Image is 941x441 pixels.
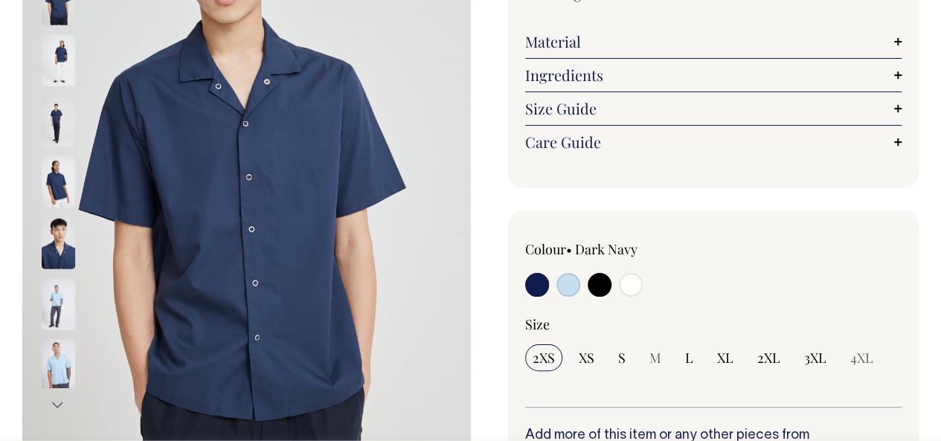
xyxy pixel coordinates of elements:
input: 4XL [843,344,881,371]
span: XL [717,349,733,367]
span: S [618,349,626,367]
div: Size [525,315,902,333]
input: S [611,344,633,371]
span: 2XS [533,349,555,367]
input: M [642,344,669,371]
img: dark-navy [42,33,75,86]
span: M [649,349,661,367]
img: true-blue [42,338,75,390]
input: 3XL [797,344,834,371]
input: XL [710,344,741,371]
input: 2XS [525,344,562,371]
span: 4XL [850,349,873,367]
img: dark-navy [42,94,75,147]
div: Colour [525,240,676,258]
span: 2XL [757,349,780,367]
a: Size Guide [525,100,902,118]
span: 3XL [804,349,826,367]
span: • [566,240,572,258]
a: Care Guide [525,133,902,151]
a: Ingredients [525,66,902,84]
input: L [678,344,701,371]
input: XS [571,344,602,371]
img: dark-navy [42,155,75,207]
label: Dark Navy [575,240,637,258]
button: Next [47,388,69,422]
a: Material [525,33,902,51]
img: true-blue [42,277,75,329]
input: 2XL [750,344,788,371]
img: dark-navy [42,216,75,268]
span: L [685,349,693,367]
span: XS [579,349,594,367]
